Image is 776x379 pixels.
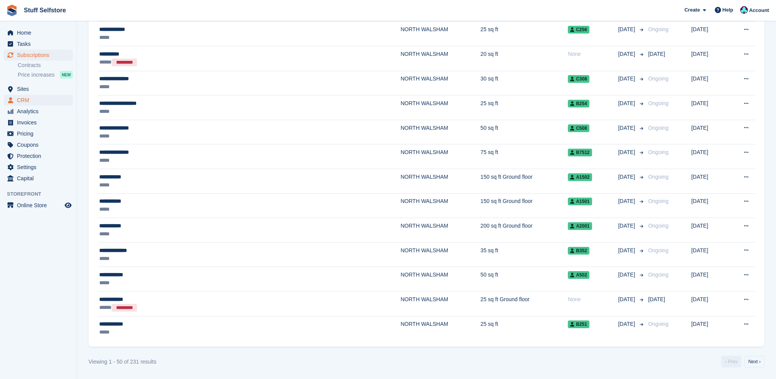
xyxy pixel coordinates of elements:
span: Ongoing [648,26,669,32]
span: [DATE] [648,296,665,302]
td: 150 sq ft Ground floor [481,169,568,194]
span: B352 [568,247,589,255]
span: Ongoing [648,100,669,106]
td: NORTH WALSHAM [401,169,481,194]
span: Sites [17,84,63,94]
a: menu [4,39,73,49]
td: 25 sq ft [481,22,568,46]
span: C508 [568,124,589,132]
span: Protection [17,151,63,161]
span: A502 [568,271,589,279]
td: [DATE] [691,22,728,46]
a: menu [4,50,73,60]
a: menu [4,200,73,211]
span: [DATE] [618,99,637,107]
td: NORTH WALSHAM [401,242,481,267]
a: Preview store [63,201,73,210]
td: 25 sq ft [481,96,568,120]
span: CRM [17,95,63,106]
img: stora-icon-8386f47178a22dfd0bd8f6a31ec36ba5ce8667c1dd55bd0f319d3a0aa187defe.svg [6,5,18,16]
td: NORTH WALSHAM [401,267,481,292]
span: Tasks [17,39,63,49]
td: NORTH WALSHAM [401,71,481,96]
span: C308 [568,75,589,83]
span: A1502 [568,173,592,181]
td: NORTH WALSHAM [401,292,481,317]
span: Ongoing [648,321,669,327]
span: Price increases [18,71,55,79]
span: Ongoing [648,174,669,180]
span: [DATE] [618,148,637,156]
td: 200 sq ft Ground floor [481,218,568,243]
a: menu [4,84,73,94]
td: [DATE] [691,71,728,96]
td: 25 sq ft Ground floor [481,292,568,317]
span: Ongoing [648,272,669,278]
span: Home [17,27,63,38]
span: Ongoing [648,149,669,155]
span: C256 [568,26,589,34]
td: 75 sq ft [481,144,568,169]
td: 150 sq ft Ground floor [481,193,568,218]
a: Previous [721,356,741,367]
span: A1501 [568,198,592,205]
a: menu [4,173,73,184]
span: Settings [17,162,63,173]
td: [DATE] [691,218,728,243]
td: NORTH WALSHAM [401,218,481,243]
span: Coupons [17,139,63,150]
a: menu [4,139,73,150]
span: [DATE] [618,197,637,205]
div: NEW [60,71,73,79]
span: Ongoing [648,198,669,204]
td: NORTH WALSHAM [401,46,481,71]
a: menu [4,162,73,173]
span: Pricing [17,128,63,139]
div: None [568,295,618,304]
td: NORTH WALSHAM [401,144,481,169]
span: [DATE] [618,124,637,132]
td: 50 sq ft [481,120,568,144]
td: NORTH WALSHAM [401,22,481,46]
span: [DATE] [618,50,637,58]
td: 25 sq ft [481,316,568,340]
td: NORTH WALSHAM [401,193,481,218]
td: NORTH WALSHAM [401,96,481,120]
span: Online Store [17,200,63,211]
a: menu [4,95,73,106]
div: None [568,50,618,58]
td: [DATE] [691,242,728,267]
span: A2001 [568,222,592,230]
a: Contracts [18,62,73,69]
span: Ongoing [648,247,669,253]
span: [DATE] [618,271,637,279]
span: [DATE] [618,25,637,34]
a: menu [4,27,73,38]
span: [DATE] [618,247,637,255]
span: Invoices [17,117,63,128]
td: [DATE] [691,292,728,317]
a: menu [4,128,73,139]
span: [DATE] [618,75,637,83]
span: Subscriptions [17,50,63,60]
span: B254 [568,100,589,107]
a: menu [4,117,73,128]
a: Stuff Selfstore [21,4,69,17]
span: Analytics [17,106,63,117]
nav: Pages [720,356,766,367]
span: Account [749,7,769,14]
td: 35 sq ft [481,242,568,267]
span: Ongoing [648,75,669,82]
span: [DATE] [618,320,637,328]
span: [DATE] [648,51,665,57]
a: Price increases NEW [18,70,73,79]
span: B251 [568,320,589,328]
img: Simon Gardner [740,6,748,14]
a: menu [4,106,73,117]
td: NORTH WALSHAM [401,316,481,340]
span: [DATE] [618,295,637,304]
td: NORTH WALSHAM [401,120,481,144]
td: [DATE] [691,144,728,169]
span: Ongoing [648,125,669,131]
span: Ongoing [648,223,669,229]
